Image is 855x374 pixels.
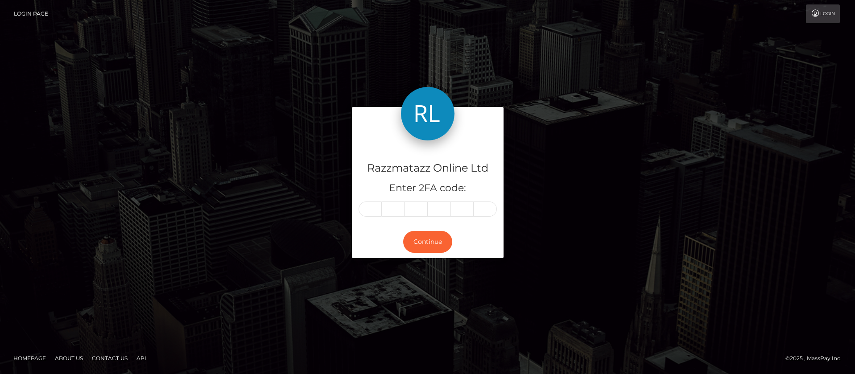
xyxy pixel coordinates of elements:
a: API [133,351,150,365]
a: Login [806,4,840,23]
h5: Enter 2FA code: [359,181,497,195]
a: Login Page [14,4,48,23]
a: Homepage [10,351,50,365]
button: Continue [403,231,452,253]
h4: Razzmatazz Online Ltd [359,160,497,176]
a: Contact Us [88,351,131,365]
div: © 2025 , MassPay Inc. [785,353,848,363]
a: About Us [51,351,87,365]
img: Razzmatazz Online Ltd [401,87,454,140]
